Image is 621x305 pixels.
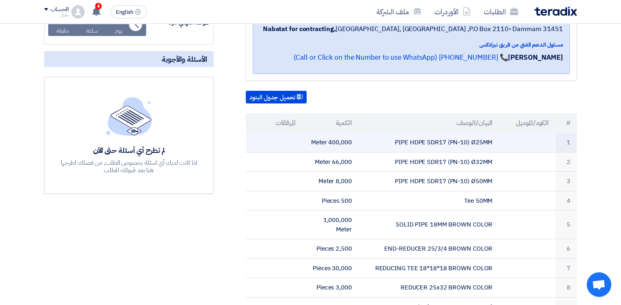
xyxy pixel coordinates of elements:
td: Tee 50MM [358,191,499,211]
span: [GEOGRAPHIC_DATA], [GEOGRAPHIC_DATA] ,P.O Box 2110- Dammam 31451 [263,24,563,34]
div: 4 [89,13,96,25]
div: 5 [115,13,122,25]
th: البيان/الوصف [358,113,499,133]
td: 3 [555,172,577,191]
th: المرفقات [246,113,302,133]
div: يوم [115,27,122,35]
button: تحميل جدول البنود [246,91,307,104]
td: 2 [555,152,577,172]
th: الكمية [302,113,358,133]
td: 400,000 Meter [302,133,358,152]
td: 4 [555,191,577,211]
img: Teradix logo [534,7,577,16]
th: الكود/الموديل [499,113,555,133]
td: PIPE HDPE SDR17 (PN-10) Ø50MM [358,172,499,191]
span: 4 [95,3,102,9]
div: لم تطرح أي أسئلة حتى الآن [60,146,198,155]
td: 6 [555,239,577,259]
td: 1 [555,133,577,152]
a: الأوردرات [428,2,477,21]
td: SOLID PIPE 18MM BROWN COLOR [358,211,499,239]
td: 8 [555,278,577,298]
a: Open chat [587,272,611,297]
div: بشار [44,13,68,17]
div: 43 [56,13,70,25]
div: ساعة [86,27,98,35]
span: English [116,9,133,15]
a: 📞 [PHONE_NUMBER] (Call or Click on the Number to use WhatsApp) [293,52,508,63]
td: REDUCER 25x32 BROWN COLOR [358,278,499,298]
td: 5 [555,211,577,239]
td: 66,000 Meter [302,152,358,172]
td: 2,500 Pieces [302,239,358,259]
td: 3,000 Pieces [302,278,358,298]
a: ملف الشركة [370,2,428,21]
img: profile_test.png [71,5,85,18]
td: REDUCING TEE 18*18*18 BROWN COLOR [358,258,499,278]
div: مسئول الدعم الفني من فريق تيرادكس [263,40,563,49]
td: 7 [555,258,577,278]
td: PIPE HDPE SDR17 (PN-10) Ø25MM [358,133,499,152]
td: 8,000 Meter [302,172,358,191]
div: اذا كانت لديك أي اسئلة بخصوص الطلب, من فضلك اطرحها هنا بعد قبولك للطلب [60,159,198,174]
a: الطلبات [477,2,525,21]
td: 1,000,000 Meter [302,211,358,239]
div: دقيقة [56,27,69,35]
td: 30,000 Pieces [302,258,358,278]
div: الحساب [51,6,68,13]
button: English [111,5,147,18]
td: 500 Pieces [302,191,358,211]
td: PIPE HDPE SDR17 (PN-10) Ø32MM [358,152,499,172]
img: empty_state_list.svg [106,97,152,135]
td: END-REDUCER 25/3/4 BROWN COLOR [358,239,499,259]
span: الأسئلة والأجوبة [162,54,207,64]
b: Nabatat for contracting, [263,24,336,34]
th: # [555,113,577,133]
strong: [PERSON_NAME] [508,52,563,63]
